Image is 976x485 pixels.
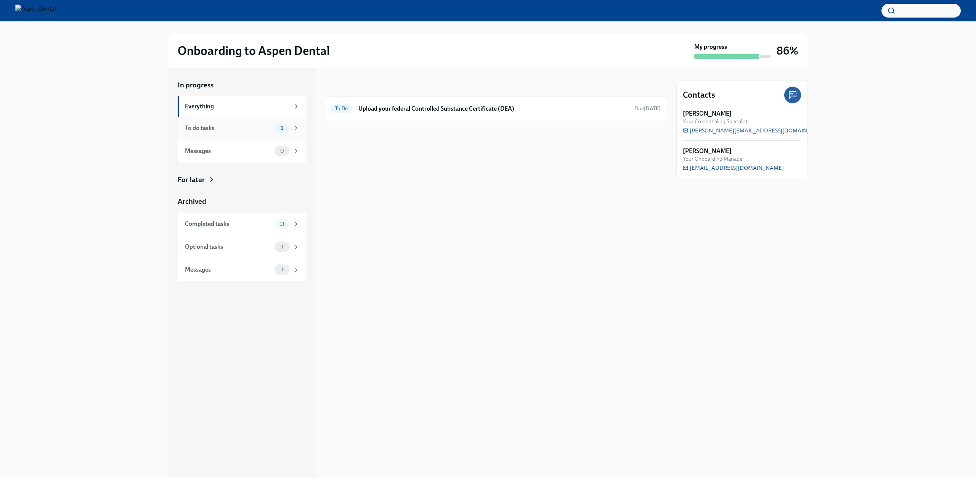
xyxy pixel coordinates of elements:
a: Messages0 [178,140,306,163]
span: 1 [276,125,288,131]
a: Completed tasks11 [178,213,306,235]
a: To do tasks1 [178,117,306,140]
span: Due [634,105,661,112]
div: Messages [185,266,271,274]
a: [PERSON_NAME][EMAIL_ADDRESS][DOMAIN_NAME] [683,127,828,134]
span: August 25th, 2025 10:00 [634,105,661,112]
div: To do tasks [185,124,271,132]
span: To Do [331,106,352,111]
h2: Onboarding to Aspen Dental [178,43,330,58]
a: Messages1 [178,258,306,281]
h3: 86% [777,44,798,58]
img: Aspen Dental [15,5,56,17]
a: Everything [178,96,306,117]
a: To DoUpload your federal Controlled Substance Certificate (DEA)Due[DATE] [331,103,661,115]
h4: Contacts [683,89,715,101]
div: Everything [185,102,290,111]
a: In progress [178,80,306,90]
span: 11 [275,221,289,227]
div: Messages [185,147,271,155]
div: Optional tasks [185,243,271,251]
a: [EMAIL_ADDRESS][DOMAIN_NAME] [683,164,784,172]
strong: [DATE] [644,105,661,112]
strong: My progress [694,43,727,51]
strong: [PERSON_NAME] [683,147,732,155]
h6: Upload your federal Controlled Substance Certificate (DEA) [358,105,628,113]
span: Your Onboarding Manager [683,155,744,163]
span: Your Credentialing Specialist [683,118,748,125]
a: Archived [178,197,306,206]
span: 1 [276,244,288,250]
span: 0 [276,148,289,154]
a: For later [178,175,306,185]
div: In progress [324,80,360,90]
strong: [PERSON_NAME] [683,110,732,118]
div: For later [178,175,205,185]
div: Completed tasks [185,220,271,228]
span: 1 [276,267,288,272]
a: Optional tasks1 [178,235,306,258]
